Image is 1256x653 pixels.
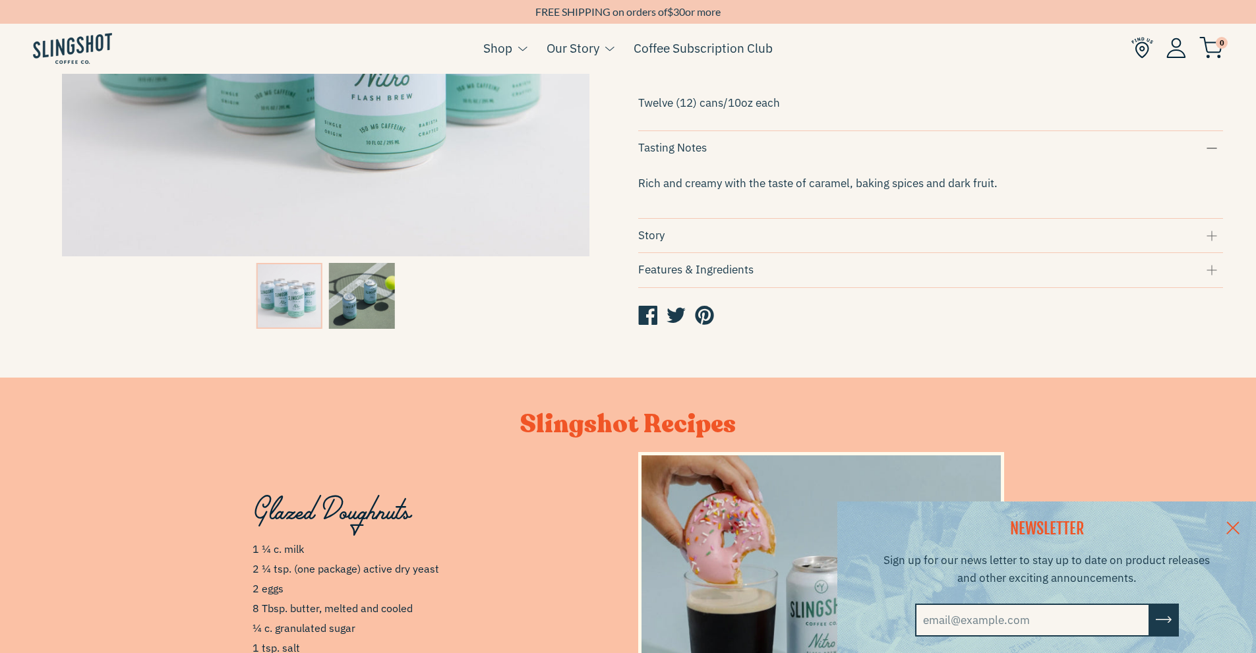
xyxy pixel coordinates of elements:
span: 0 [1216,37,1228,49]
img: Account [1166,38,1186,58]
img: Nitro Flash Brew Six-Pack [329,263,395,329]
a: Our Story [547,38,599,58]
a: Shop [483,38,512,58]
p: Twelve (12) cans/10oz each [638,92,1224,114]
span: 30 [673,5,685,18]
h2: NEWSLETTER [882,518,1212,540]
a: 0 [1199,40,1223,56]
span: Rich and creamy with the taste of caramel, baking spices and dark fruit. [638,176,998,190]
div: Features & Ingredients [638,261,1224,279]
p: Sign up for our news letter to stay up to date on product releases and other exciting announcements. [882,552,1212,587]
span: $ [667,5,673,18]
img: Find Us [1131,37,1153,59]
span: Slingshot Recipes [520,407,736,441]
a: Coffee Subscription Club [634,38,773,58]
span: Glazed Doughnuts [253,487,411,525]
div: Story [638,227,1224,244]
img: cart [1199,37,1223,59]
input: email@example.com [915,604,1150,637]
div: Tasting Notes [638,139,1224,157]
